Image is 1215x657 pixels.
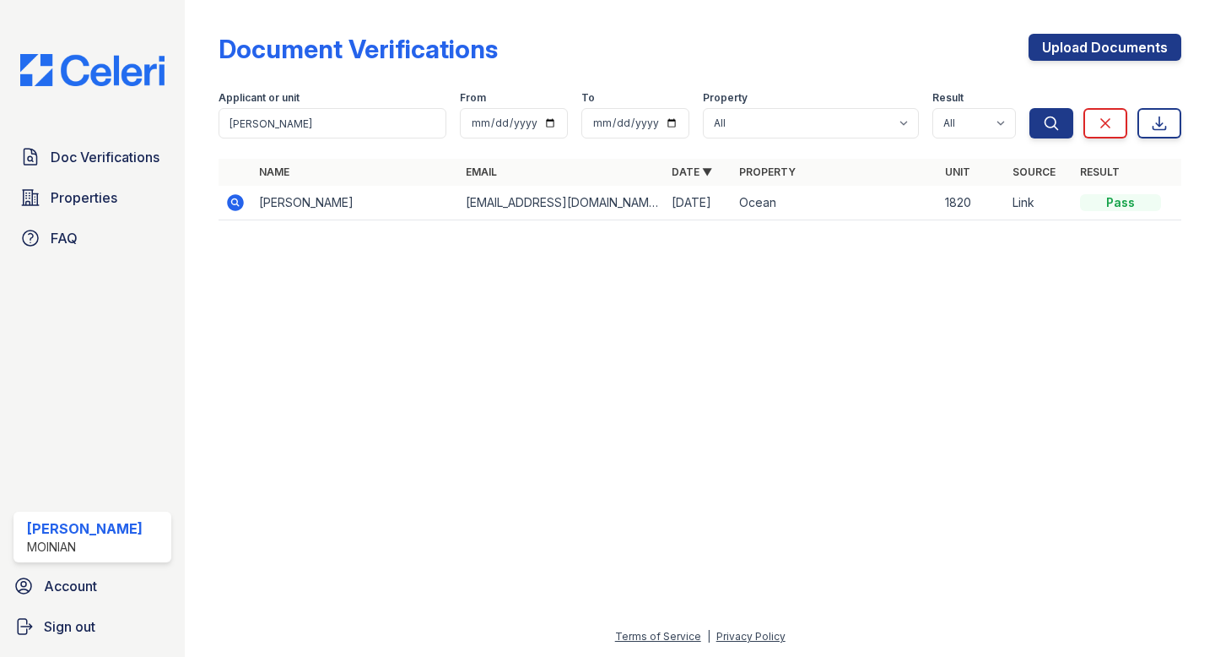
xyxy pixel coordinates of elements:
label: Result [932,91,964,105]
a: Date ▼ [672,166,712,178]
a: FAQ [13,221,171,255]
img: CE_Logo_Blue-a8612792a0a2168367f1c8372b55b34899dd931a85d93a1a3d3e32e68fde9ad4.png [7,54,178,86]
span: Doc Verifications [51,147,159,167]
span: FAQ [51,228,78,248]
a: Privacy Policy [716,630,786,643]
td: [DATE] [665,186,732,220]
span: Sign out [44,616,95,637]
span: Properties [51,187,117,208]
div: [PERSON_NAME] [27,519,143,539]
div: Pass [1080,194,1161,211]
a: Unit [945,166,970,178]
a: Properties [13,181,171,214]
div: | [707,630,710,643]
td: Link [1006,186,1073,220]
label: Applicant or unit [219,91,300,105]
label: From [460,91,486,105]
a: Account [7,569,178,603]
a: Name [259,166,289,178]
div: Moinian [27,539,143,556]
a: Source [1012,166,1056,178]
td: [PERSON_NAME] [252,186,458,220]
a: Terms of Service [615,630,701,643]
label: Property [703,91,748,105]
span: Account [44,576,97,596]
a: Property [739,166,796,178]
a: Result [1080,166,1120,178]
td: Ocean [732,186,938,220]
a: Email [466,166,497,178]
label: To [581,91,595,105]
a: Doc Verifications [13,140,171,174]
div: Document Verifications [219,34,498,64]
input: Search by name, email, or unit number [219,108,446,138]
td: 1820 [938,186,1006,220]
a: Upload Documents [1029,34,1181,61]
a: Sign out [7,610,178,643]
td: [EMAIL_ADDRESS][DOMAIN_NAME] [459,186,665,220]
